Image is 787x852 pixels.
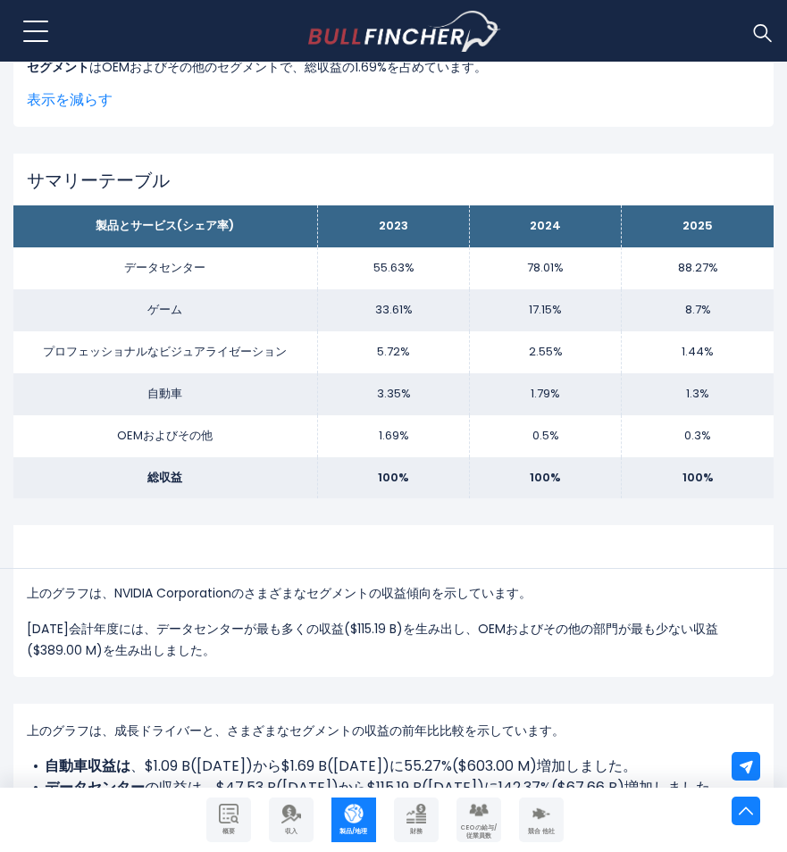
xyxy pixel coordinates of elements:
[13,415,317,457] td: OEMおよびその他
[27,89,760,111] span: 表示を減らす
[456,798,501,842] a: 会社員
[271,828,312,835] span: 収入
[470,457,622,499] td: 100%
[317,289,469,331] td: 33.61%
[317,373,469,415] td: 3.35%
[394,798,439,842] a: 会社の財務状況
[521,828,562,835] span: 競合 他社
[470,415,622,457] td: 0.5%
[331,798,376,842] a: 会社製品/地域
[519,798,564,842] a: 競合他社
[27,720,760,741] p: 上のグラフは、成長ドライバーと、さまざまなセグメントの収益の前年比比較を示しています。
[27,58,89,76] b: セグメント
[622,331,774,373] td: 1.44%
[208,828,249,835] span: 概要
[13,331,317,373] td: プロフェッショナルなビジュアライゼーション
[27,777,760,798] li: の収益は、$47.53 B([DATE])から$115.19 B([DATE])に142.37%($67.66 B)増加しました。
[458,824,499,839] span: CEOの給与/従業員数
[13,289,317,331] td: ゲーム
[308,11,501,52] img: ウソのロゴ
[13,373,317,415] td: 自動車
[470,247,622,289] td: 78.01%
[470,205,622,247] th: 2024
[13,247,317,289] td: データセンター
[317,247,469,289] td: 55.63%
[317,457,469,499] td: 100%
[45,777,145,798] b: データセンター
[317,205,469,247] th: 2023
[206,798,251,842] a: 会社概要
[269,798,314,842] a: 会社の収益
[396,828,437,835] span: 財務
[45,756,130,776] b: 自動車収益は
[622,205,774,247] th: 2025
[470,331,622,373] td: 2.55%
[27,756,760,777] li: 、$1.09 B([DATE])から$1.69 B([DATE])に55.27%($603.00 M)増加しました。
[622,247,774,289] td: 88.27%
[27,170,760,191] h2: サマリーテーブル
[317,415,469,457] td: 1.69%
[317,331,469,373] td: 5.72%
[622,373,774,415] td: 1.3%
[622,289,774,331] td: 8.7%
[470,373,622,415] td: 1.79%
[622,457,774,499] td: 100%
[470,289,622,331] td: 17.15%
[27,618,760,661] p: [DATE]会計年度には、データセンターが最も多くの収益($115.19 B)を生み出し、OEMおよびその他の部門が最も少ない収益($389.00 M)を生み出しました。
[13,457,317,499] td: 総収益
[333,828,374,835] span: 製品/地理
[622,415,774,457] td: 0.3%
[308,11,500,52] a: ホームページへ
[27,582,760,604] p: 上のグラフは、NVIDIA Corporationのさまざまなセグメントの収益傾向を示しています。
[13,205,317,247] th: 製品とサービス(シェア率)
